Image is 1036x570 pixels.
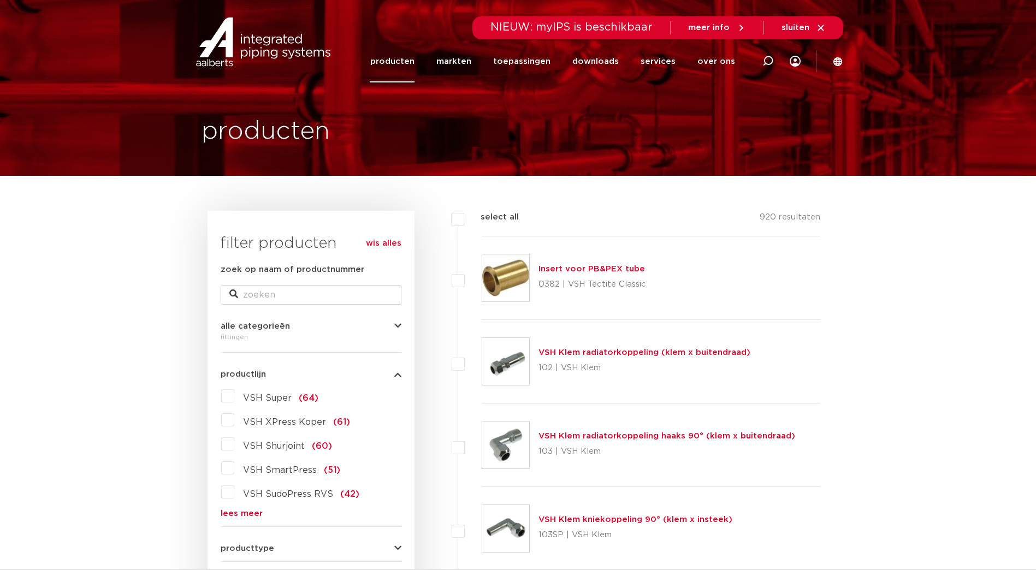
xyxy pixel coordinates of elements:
a: meer info [688,23,746,33]
a: over ons [697,40,735,82]
span: (64) [299,394,318,402]
p: 0382 | VSH Tectite Classic [538,276,646,293]
nav: Menu [370,40,735,82]
div: fittingen [221,330,401,343]
span: VSH Super [243,394,292,402]
a: VSH Klem radiatorkoppeling (klem x buitendraad) [538,348,750,357]
input: zoeken [221,285,401,305]
a: Insert voor PB&PEX tube [538,265,645,273]
span: VSH XPress Koper [243,418,326,426]
span: (60) [312,442,332,450]
span: VSH SmartPress [243,466,317,474]
label: select all [464,211,519,224]
span: (42) [340,490,359,498]
a: services [641,40,676,82]
a: downloads [572,40,619,82]
span: meer info [688,23,730,32]
a: toepassingen [493,40,550,82]
span: VSH Shurjoint [243,442,305,450]
img: Thumbnail for Insert voor PB&PEX tube [482,254,529,301]
button: productlijn [221,370,401,378]
span: alle categorieën [221,322,290,330]
span: producttype [221,544,274,553]
span: productlijn [221,370,266,378]
span: sluiten [782,23,809,32]
p: 920 resultaten [760,211,820,228]
h3: filter producten [221,233,401,254]
img: Thumbnail for VSH Klem radiatorkoppeling haaks 90° (klem x buitendraad) [482,421,529,468]
a: VSH Klem radiatorkoppeling haaks 90° (klem x buitendraad) [538,432,795,440]
button: producttype [221,544,401,553]
a: wis alles [366,237,401,250]
a: lees meer [221,509,401,518]
label: zoek op naam of productnummer [221,263,364,276]
img: Thumbnail for VSH Klem kniekoppeling 90° (klem x insteek) [482,505,529,552]
a: sluiten [782,23,826,33]
p: 103 | VSH Klem [538,443,795,460]
button: alle categorieën [221,322,401,330]
span: (51) [324,466,340,474]
span: VSH SudoPress RVS [243,490,333,498]
img: Thumbnail for VSH Klem radiatorkoppeling (klem x buitendraad) [482,338,529,385]
p: 103SP | VSH Klem [538,526,732,544]
a: VSH Klem kniekoppeling 90° (klem x insteek) [538,515,732,524]
h1: producten [202,114,330,149]
span: (61) [333,418,350,426]
p: 102 | VSH Klem [538,359,750,377]
span: NIEUW: myIPS is beschikbaar [490,22,653,33]
a: markten [436,40,471,82]
a: producten [370,40,415,82]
